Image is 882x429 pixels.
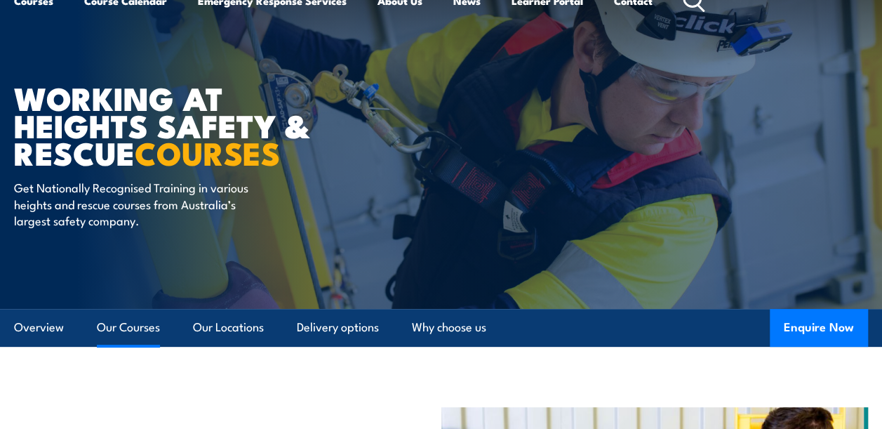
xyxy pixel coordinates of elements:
[135,128,280,176] strong: COURSES
[193,309,264,346] a: Our Locations
[770,309,868,347] button: Enquire Now
[412,309,486,346] a: Why choose us
[297,309,379,346] a: Delivery options
[97,309,160,346] a: Our Courses
[14,309,64,346] a: Overview
[14,179,270,228] p: Get Nationally Recognised Training in various heights and rescue courses from Australia’s largest...
[14,84,361,166] h1: WORKING AT HEIGHTS SAFETY & RESCUE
